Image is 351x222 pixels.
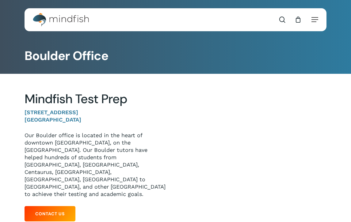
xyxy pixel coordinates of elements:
[25,92,166,107] h2: Mindfish Test Prep
[35,211,65,217] span: Contact Us
[25,49,326,63] h1: Boulder Office
[25,206,75,221] a: Contact Us
[311,17,318,23] a: Navigation Menu
[25,116,81,123] strong: [GEOGRAPHIC_DATA]
[25,109,78,115] strong: [STREET_ADDRESS]
[25,132,166,198] p: Our Boulder office is located in the heart of downtown [GEOGRAPHIC_DATA], on the [GEOGRAPHIC_DATA...
[25,8,326,31] header: Main Menu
